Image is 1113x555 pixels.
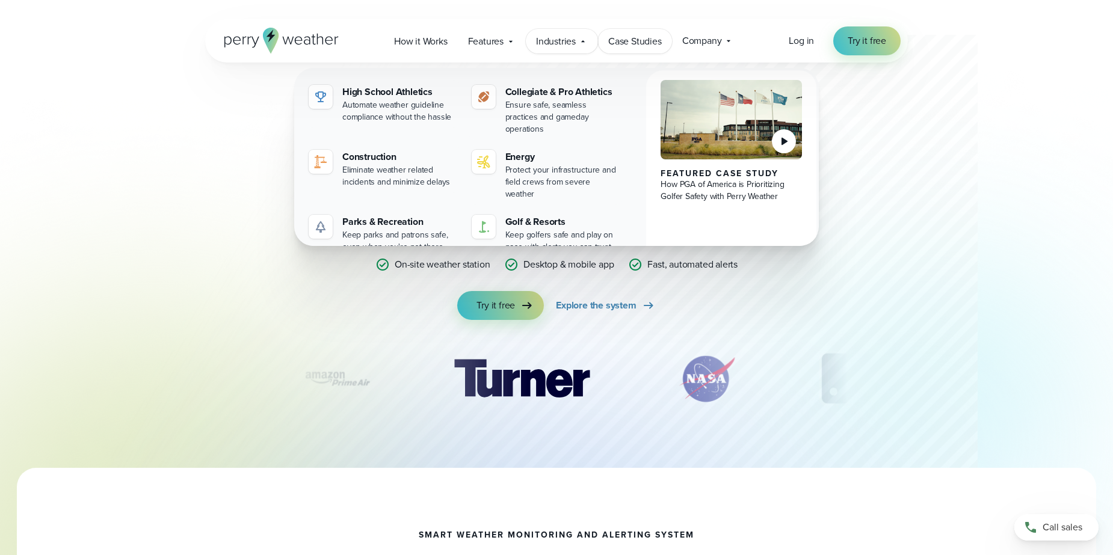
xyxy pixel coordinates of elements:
img: Amazon-Air-logo.svg [297,349,378,409]
div: How PGA of America is Prioritizing Golfer Safety with Perry Weather [661,179,802,203]
span: Case Studies [608,34,662,49]
span: Features [468,34,504,49]
img: proathletics-icon@2x-1.svg [476,90,491,104]
span: Explore the system [556,298,636,313]
div: Keep golfers safe and play on pace with alerts you can trust [505,229,620,253]
img: highschool-icon.svg [313,90,328,104]
a: Call sales [1014,514,1099,541]
div: 1 of 12 [436,349,607,409]
a: Explore the system [556,291,655,320]
div: Energy [505,150,620,164]
img: NASA.svg [665,349,749,409]
span: Company [682,34,722,48]
span: Call sales [1043,520,1082,535]
div: Featured Case Study [661,169,802,179]
img: MLB.svg [807,349,934,409]
a: Golf & Resorts Keep golfers safe and play on pace with alerts you can trust [467,210,625,258]
a: PGA of America, Frisco Campus Featured Case Study How PGA of America is Prioritizing Golfer Safet... [646,70,816,268]
div: Keep parks and patrons safe, even when you're not there [342,229,457,253]
a: Parks & Recreation Keep parks and patrons safe, even when you're not there [304,210,462,258]
div: Ensure safe, seamless practices and gameday operations [505,99,620,135]
div: Protect your infrastructure and field crews from severe weather [505,164,620,200]
a: Collegiate & Pro Athletics Ensure safe, seamless practices and gameday operations [467,80,625,140]
div: Eliminate weather related incidents and minimize delays [342,164,457,188]
h1: smart weather monitoring and alerting system [419,530,694,540]
div: Collegiate & Pro Athletics [505,85,620,99]
span: Try it free [848,34,886,48]
div: High School Athletics [342,85,457,99]
a: Try it free [833,26,901,55]
a: How it Works [384,29,458,54]
img: noun-crane-7630938-1@2x.svg [313,155,328,169]
div: Construction [342,150,457,164]
p: On-site weather station [395,257,490,272]
a: Try it free [457,291,544,320]
img: energy-icon@2x-1.svg [476,155,491,169]
a: Log in [789,34,814,48]
div: slideshow [265,349,848,415]
span: How it Works [394,34,448,49]
p: Desktop & mobile app [523,257,614,272]
a: Energy Protect your infrastructure and field crews from severe weather [467,145,625,205]
img: parks-icon-grey.svg [313,219,328,234]
img: golf-iconV2.svg [476,219,491,234]
div: Parks & Recreation [342,215,457,229]
a: High School Athletics Automate weather guideline compliance without the hassle [304,80,462,128]
span: Industries [536,34,576,49]
img: Turner-Construction_1.svg [436,349,607,409]
div: 12 of 12 [297,349,378,409]
p: Fast, automated alerts [647,257,738,272]
span: Try it free [476,298,515,313]
div: 2 of 12 [665,349,749,409]
a: Case Studies [598,29,672,54]
img: PGA of America, Frisco Campus [661,80,802,159]
a: Construction Eliminate weather related incidents and minimize delays [304,145,462,193]
div: Golf & Resorts [505,215,620,229]
div: Automate weather guideline compliance without the hassle [342,99,457,123]
div: 3 of 12 [807,349,934,409]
